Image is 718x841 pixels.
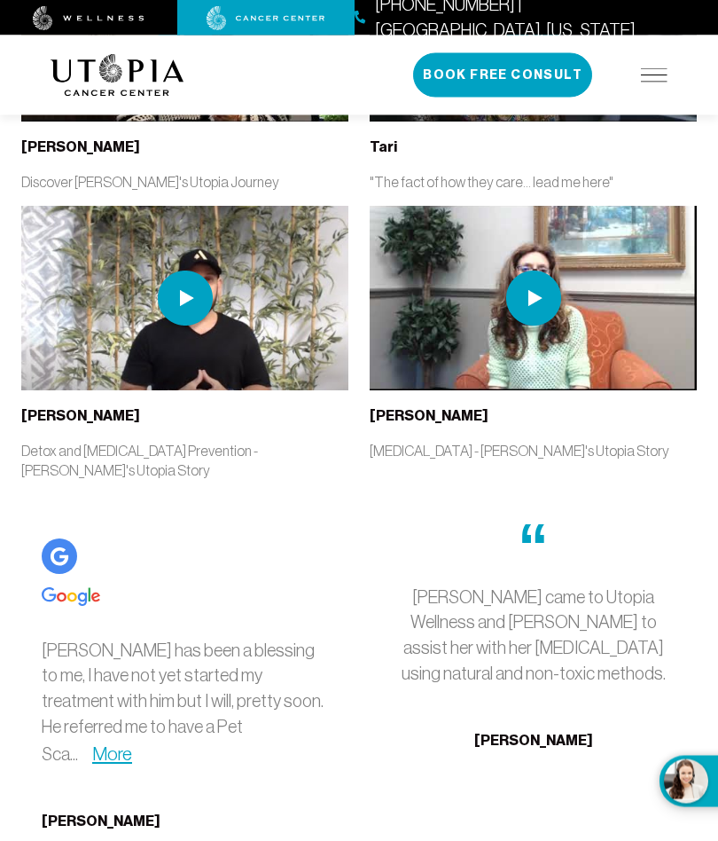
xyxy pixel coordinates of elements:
img: play icon [158,271,213,326]
p: [MEDICAL_DATA] - [PERSON_NAME]'s Utopia Story [370,442,697,461]
img: play icon [506,271,561,326]
b: [PERSON_NAME] [370,408,488,425]
b: [PERSON_NAME] [21,139,140,156]
img: cancer center [207,6,325,31]
b: Tari [370,139,397,156]
img: logo [51,54,184,97]
a: More [92,744,132,765]
img: wellness [33,6,144,31]
b: [PERSON_NAME] [21,408,140,425]
p: [PERSON_NAME] came to Utopia Wellness and [PERSON_NAME] to assist her with her [MEDICAL_DATA] usi... [390,586,676,688]
img: icon-hamburger [641,68,667,83]
span: “ [518,511,549,585]
img: thumbnail [21,207,348,391]
p: Discover [PERSON_NAME]'s Utopia Journey [21,173,348,193]
b: [PERSON_NAME] [474,733,593,750]
img: thumbnail [370,207,697,391]
b: [PERSON_NAME] [42,813,160,830]
p: [PERSON_NAME] has been a blessing to me, I have not yet started my treatment with him but I will,... [42,639,328,769]
p: "The fact of how they care... lead me here" [370,173,697,193]
p: Detox and [MEDICAL_DATA] Prevention - [PERSON_NAME]'s Utopia Story [21,442,348,481]
button: Book Free Consult [413,53,592,98]
img: Google [42,539,77,575]
img: Google [42,588,100,607]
